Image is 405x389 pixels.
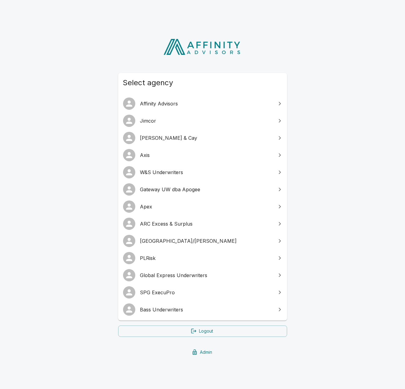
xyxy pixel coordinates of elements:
[140,186,272,193] span: Gateway UW dba Apogee
[118,112,287,129] a: Jimcor
[140,220,272,227] span: ARC Excess & Surplus
[140,289,272,296] span: SPG ExecuPro
[118,198,287,215] a: Apex
[118,250,287,267] a: PLRisk
[140,254,272,262] span: PLRisk
[118,267,287,284] a: Global Express Underwriters
[140,134,272,142] span: [PERSON_NAME] & Cay
[123,78,282,88] span: Select agency
[118,129,287,147] a: [PERSON_NAME] & Cay
[140,169,272,176] span: W&S Underwriters
[118,284,287,301] a: SPG ExecuPro
[140,306,272,313] span: Bass Underwriters
[140,151,272,159] span: Axis
[140,237,272,245] span: [GEOGRAPHIC_DATA]/[PERSON_NAME]
[140,203,272,210] span: Apex
[118,301,287,318] a: Bass Underwriters
[118,147,287,164] a: Axis
[118,347,287,358] a: Admin
[140,272,272,279] span: Global Express Underwriters
[140,100,272,107] span: Affinity Advisors
[118,232,287,250] a: [GEOGRAPHIC_DATA]/[PERSON_NAME]
[159,37,246,57] img: Affinity Advisors Logo
[140,117,272,124] span: Jimcor
[118,326,287,337] a: Logout
[118,215,287,232] a: ARC Excess & Surplus
[118,181,287,198] a: Gateway UW dba Apogee
[118,164,287,181] a: W&S Underwriters
[118,95,287,112] a: Affinity Advisors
